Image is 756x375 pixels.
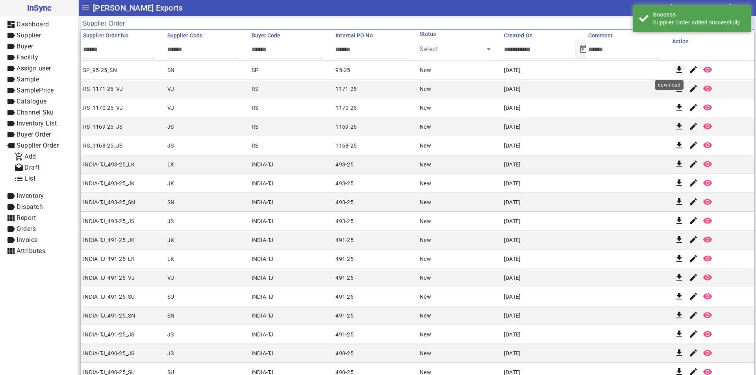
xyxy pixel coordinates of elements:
[420,331,431,338] div: New
[17,65,51,72] span: Assign user
[689,254,698,263] mat-icon: edit
[703,159,712,169] mat-icon: remove_red_eye
[252,198,274,206] div: INDIA-TJ
[703,178,712,188] mat-icon: remove_red_eye
[6,130,16,139] mat-icon: label
[420,217,431,225] div: New
[6,119,16,128] mat-icon: label
[674,159,684,169] mat-icon: download
[252,32,281,39] span: Buyer Code
[252,293,274,301] div: INDIA-TJ
[335,179,354,187] div: 493-25
[689,84,698,93] mat-icon: edit
[6,213,16,223] mat-icon: view_module
[674,103,684,112] mat-icon: download
[504,331,521,338] div: [DATE]
[653,11,745,18] div: Success
[420,312,431,320] div: New
[17,192,44,200] span: Inventory
[689,329,698,339] mat-icon: edit
[689,292,698,301] mat-icon: edit
[83,255,135,263] div: INDIA-TJ_491-25_LK
[83,161,135,168] div: INDIA-TJ_493-25_LK
[167,236,174,244] div: JK
[504,349,521,357] div: [DATE]
[689,310,698,320] mat-icon: edit
[703,329,712,339] mat-icon: remove_red_eye
[6,246,16,256] mat-icon: view_module
[6,20,16,29] mat-icon: dashboard
[420,274,431,282] div: New
[14,174,24,183] mat-icon: list
[335,198,354,206] div: 493-25
[83,349,135,357] div: INDIA-TJ_490-25_JS
[674,216,684,225] mat-icon: download
[6,108,16,117] mat-icon: label
[252,331,274,338] div: INDIA-TJ
[335,32,372,39] span: Internal PO No
[335,66,350,74] div: 95-25
[81,2,91,12] mat-icon: menu
[6,191,16,201] mat-icon: label
[6,86,16,95] mat-icon: label
[689,235,698,244] mat-icon: edit
[6,42,16,51] mat-icon: label
[335,331,354,338] div: 491-25
[674,140,684,150] mat-icon: download
[672,37,689,46] div: Action
[335,104,357,112] div: 1170-25
[14,163,24,172] mat-icon: drafts
[703,310,712,320] mat-icon: remove_red_eye
[252,142,259,150] div: RS
[83,293,135,301] div: INDIA-TJ_491-25_SU
[6,64,16,73] mat-icon: label
[6,141,16,150] mat-icon: label
[6,202,16,212] mat-icon: label
[689,103,698,112] mat-icon: edit
[24,153,36,160] span: Add
[689,216,698,225] mat-icon: edit
[252,161,274,168] div: INDIA-TJ
[83,274,135,282] div: INDIA-TJ_491-25_VJ
[167,142,174,150] div: JS
[504,179,521,187] div: [DATE]
[6,2,72,14] span: InSync
[420,142,431,150] div: New
[420,45,438,53] span: Select
[6,224,16,234] mat-icon: label
[167,32,203,39] span: Supplier Code
[167,85,174,93] div: VJ
[703,254,712,263] mat-icon: remove_red_eye
[17,131,51,138] span: Buyer Order
[14,152,24,161] mat-icon: add_shopping_cart
[17,214,36,222] span: Report
[17,109,54,116] span: Channel Sku
[252,179,274,187] div: INDIA-TJ
[335,217,354,225] div: 493-25
[17,87,54,94] span: SamplePrice
[674,254,684,263] mat-icon: download
[17,31,41,39] span: Supplier
[17,76,39,83] span: Sample
[252,312,274,320] div: INDIA-TJ
[674,235,684,244] mat-icon: download
[252,104,259,112] div: RS
[703,197,712,207] mat-icon: remove_red_eye
[738,4,745,11] mat-icon: settings
[83,104,123,112] div: RS_1170-25_VJ
[335,85,357,93] div: 1171-25
[703,84,712,93] mat-icon: remove_red_eye
[653,18,745,26] div: Supplier Order added successfully
[674,292,684,301] mat-icon: download
[703,122,712,131] mat-icon: remove_red_eye
[504,217,521,225] div: [DATE]
[24,164,40,171] span: Draft
[504,161,521,168] div: [DATE]
[6,97,16,106] mat-icon: label
[167,293,174,301] div: SU
[689,197,698,207] mat-icon: edit
[167,217,174,225] div: JS
[83,312,135,320] div: INDIA-TJ_491-25_SN
[83,66,117,74] div: SP_95-25_SN
[17,203,43,211] span: Dispatch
